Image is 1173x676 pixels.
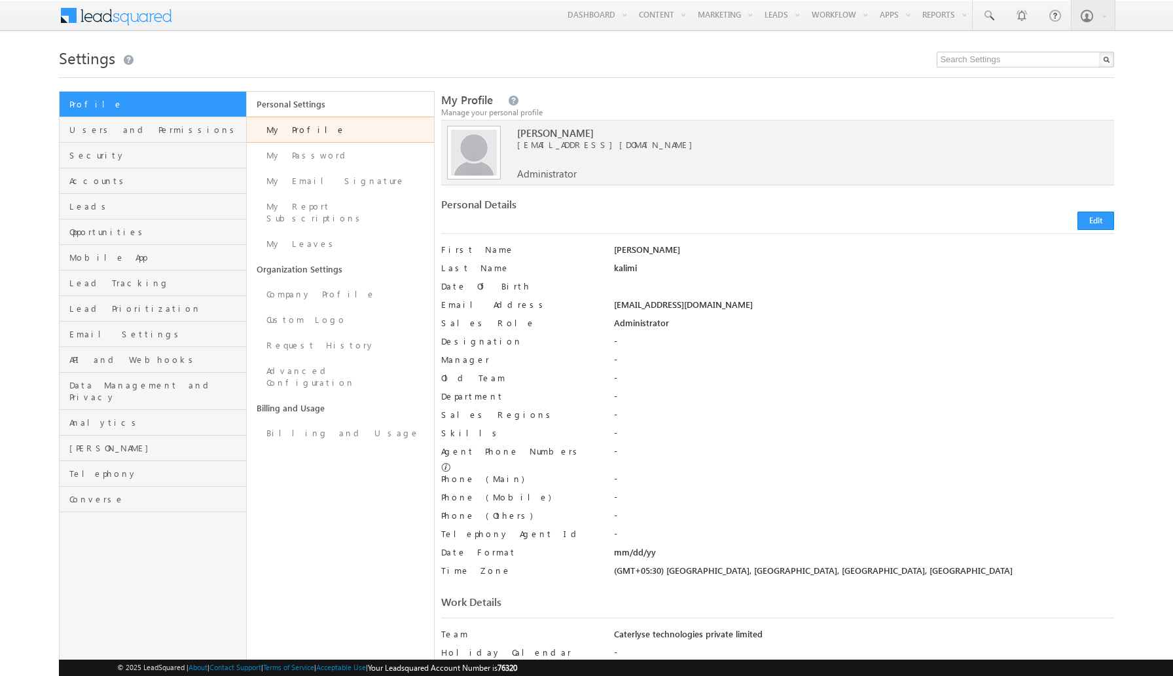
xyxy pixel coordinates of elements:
a: Advanced Configuration [247,358,434,396]
span: Mobile App [69,252,243,263]
a: My Leaves [247,231,434,257]
span: Accounts [69,175,243,187]
div: - [614,390,1115,409]
a: Data Management and Privacy [60,373,246,410]
label: Agent Phone Numbers [441,445,582,457]
a: Mobile App [60,245,246,271]
span: Converse [69,493,243,505]
label: Time Zone [441,565,596,576]
label: Old Team [441,372,596,384]
div: - [614,473,1115,491]
label: Holiday Calendar [441,647,596,658]
span: Opportunities [69,226,243,238]
div: - [614,372,1115,390]
div: - [614,510,1115,528]
div: - [614,335,1115,354]
div: [PERSON_NAME] [614,244,1115,262]
a: My Profile [247,117,434,143]
a: API and Webhooks [60,347,246,373]
span: Analytics [69,417,243,428]
label: Phone (Main) [441,473,596,485]
span: Leads [69,200,243,212]
a: Billing and Usage [247,421,434,446]
label: First Name [441,244,596,255]
a: Contact Support [209,663,261,671]
span: Data Management and Privacy [69,379,243,403]
div: Work Details [441,596,769,614]
span: API and Webhooks [69,354,243,366]
a: Profile [60,92,246,117]
label: Last Name [441,262,596,274]
label: Skills [441,427,596,439]
label: Designation [441,335,596,347]
span: [PERSON_NAME] [69,442,243,454]
div: mm/dd/yy [614,546,1115,565]
div: - [614,647,1115,665]
div: - [614,354,1115,372]
span: Profile [69,98,243,110]
input: Search Settings [937,52,1114,67]
a: Organization Settings [247,257,434,282]
a: Request History [247,333,434,358]
span: Telephony [69,468,243,479]
a: My Report Subscriptions [247,194,434,231]
a: Personal Settings [247,92,434,117]
a: Security [60,143,246,168]
a: Lead Tracking [60,271,246,296]
label: Phone (Others) [441,510,596,521]
span: [EMAIL_ADDRESS][DOMAIN_NAME] [517,139,1056,151]
a: Billing and Usage [247,396,434,421]
label: Department [441,390,596,402]
div: Caterlyse technologies private limited [614,628,1115,647]
div: Personal Details [441,198,769,217]
a: Lead Prioritization [60,296,246,322]
div: Administrator [614,317,1115,335]
label: Team [441,628,596,640]
span: [PERSON_NAME] [517,127,1056,139]
a: [PERSON_NAME] [60,436,246,461]
div: - [614,427,1115,445]
div: [EMAIL_ADDRESS][DOMAIN_NAME] [614,299,1115,317]
a: My Email Signature [247,168,434,194]
a: Acceptable Use [316,663,366,671]
span: 76320 [497,663,517,673]
div: - [614,409,1115,427]
div: - [614,528,1115,546]
label: Date Format [441,546,596,558]
div: kalimi [614,262,1115,280]
span: Settings [59,47,115,68]
button: Edit [1077,212,1114,230]
span: Your Leadsquared Account Number is [368,663,517,673]
label: Manager [441,354,596,366]
a: Telephony [60,461,246,487]
a: Users and Permissions [60,117,246,143]
label: Date Of Birth [441,280,596,292]
span: Lead Tracking [69,277,243,289]
a: Accounts [60,168,246,194]
span: Lead Prioritization [69,303,243,314]
a: Converse [60,487,246,512]
div: (GMT+05:30) [GEOGRAPHIC_DATA], [GEOGRAPHIC_DATA], [GEOGRAPHIC_DATA], [GEOGRAPHIC_DATA] [614,565,1115,583]
div: - [614,491,1115,510]
label: Email Address [441,299,596,310]
a: About [189,663,208,671]
a: Company Profile [247,282,434,307]
a: Leads [60,194,246,219]
span: Administrator [517,168,577,179]
span: Email Settings [69,328,243,340]
span: My Profile [441,92,493,107]
span: Security [69,149,243,161]
a: Terms of Service [263,663,314,671]
a: Analytics [60,410,246,436]
span: © 2025 LeadSquared | | | | | [117,662,517,674]
a: Custom Logo [247,307,434,333]
a: Opportunities [60,219,246,245]
label: Sales Role [441,317,596,329]
div: Manage your personal profile [441,107,1115,119]
label: Sales Regions [441,409,596,421]
label: Phone (Mobile) [441,491,551,503]
span: Users and Permissions [69,124,243,136]
label: Telephony Agent Id [441,528,596,540]
div: - [614,445,1115,464]
a: Email Settings [60,322,246,347]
